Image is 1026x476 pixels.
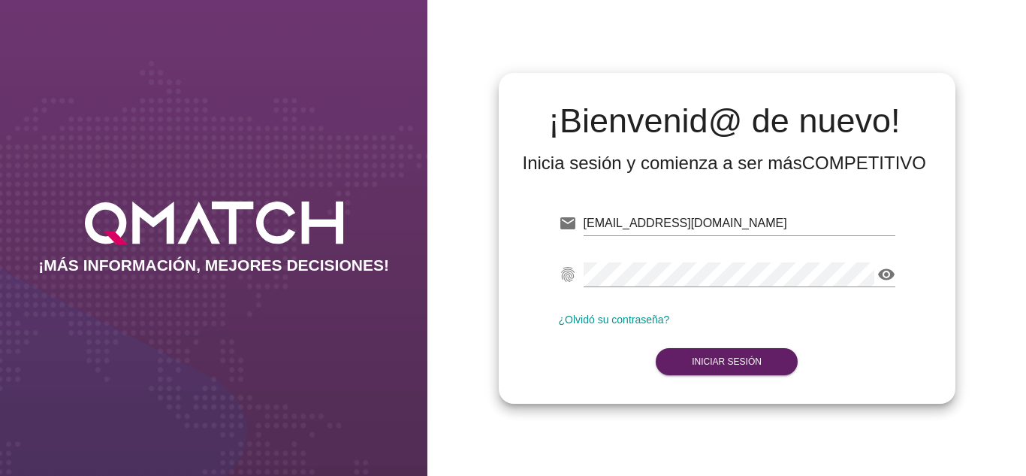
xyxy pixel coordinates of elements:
[559,265,577,283] i: fingerprint
[523,151,927,175] div: Inicia sesión y comienza a ser más
[38,256,389,274] h2: ¡MÁS INFORMACIÓN, MEJORES DECISIONES!
[656,348,798,375] button: Iniciar Sesión
[523,103,927,139] h2: ¡Bienvenid@ de nuevo!
[877,265,895,283] i: visibility
[584,211,895,235] input: E-mail
[802,153,926,173] strong: COMPETITIVO
[692,356,762,367] strong: Iniciar Sesión
[559,314,670,326] a: ¿Olvidó su contraseña?
[559,214,577,232] i: email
